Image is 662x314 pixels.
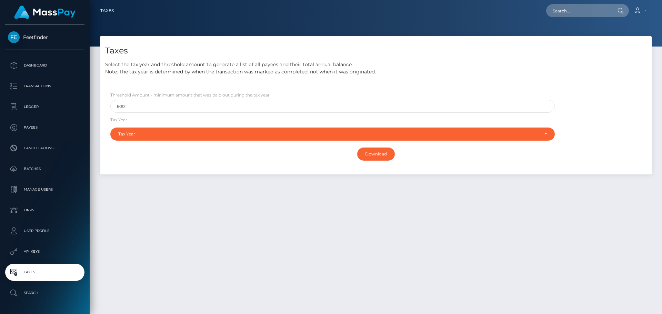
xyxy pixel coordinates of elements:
[8,164,82,174] p: Batches
[5,202,84,219] a: Links
[105,61,646,75] p: Select the tax year and threshold amount to generate a list of all payees and their total annual ...
[8,226,82,236] p: User Profile
[5,284,84,302] a: Search
[546,4,611,17] input: Search...
[118,131,539,137] div: Tax Year
[14,6,76,19] img: MassPay Logo
[5,264,84,281] a: Taxes
[5,243,84,260] a: API Keys
[8,60,82,71] p: Dashboard
[8,246,82,257] p: API Keys
[110,128,555,141] button: Tax Year
[100,3,114,18] a: Taxes
[5,160,84,178] a: Batches
[105,45,646,57] h4: Taxes
[8,267,82,277] p: Taxes
[110,117,127,123] label: Tax Year
[5,78,84,95] a: Transactions
[8,143,82,153] p: Cancellations
[5,98,84,115] a: Ledger
[5,57,84,74] a: Dashboard
[5,222,84,240] a: User Profile
[357,148,395,161] input: Download
[8,102,82,112] p: Ledger
[5,119,84,136] a: Payees
[8,81,82,91] p: Transactions
[8,122,82,133] p: Payees
[5,181,84,198] a: Manage Users
[110,92,270,98] label: Threshold Amount - minimum amount that was paid out during the tax year
[8,184,82,195] p: Manage Users
[5,34,84,40] span: Feetfinder
[8,31,20,43] img: Feetfinder
[5,140,84,157] a: Cancellations
[8,288,82,298] p: Search
[8,205,82,215] p: Links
